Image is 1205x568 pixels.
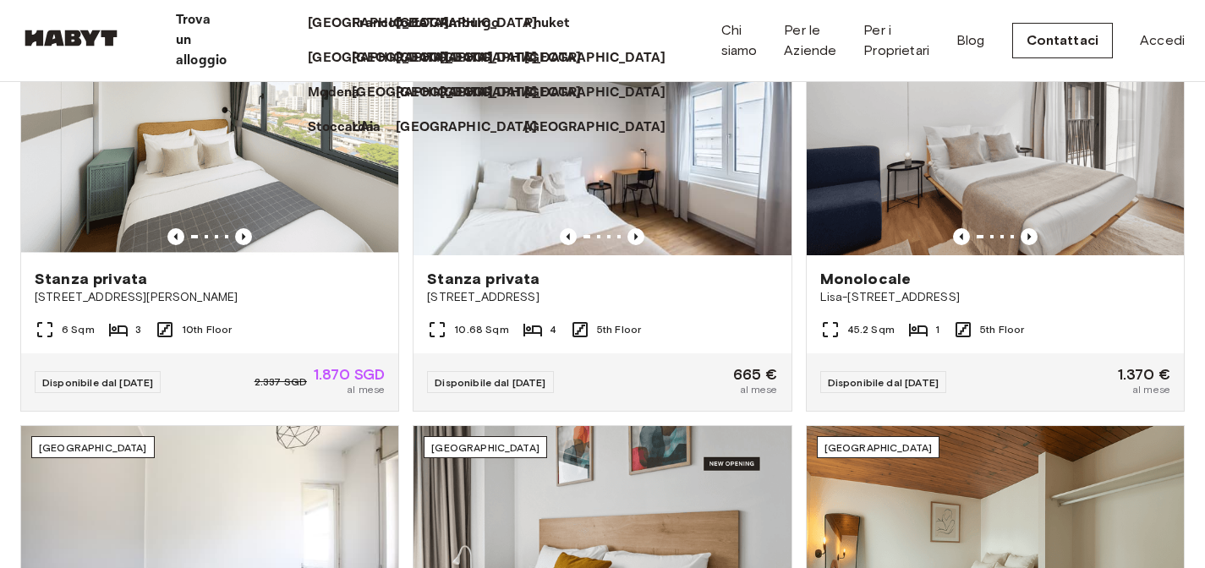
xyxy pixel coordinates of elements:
a: [GEOGRAPHIC_DATA] [308,14,466,34]
button: Previous image [167,228,184,245]
p: [GEOGRAPHIC_DATA] [308,14,449,34]
a: Contattaci [1012,23,1114,58]
a: [GEOGRAPHIC_DATA] [440,48,598,68]
span: al mese [1132,382,1170,397]
a: [GEOGRAPHIC_DATA] [440,83,598,103]
p: [GEOGRAPHIC_DATA] [396,117,537,138]
img: Marketing picture of unit SG-01-116-001-02 [21,4,398,256]
span: Monolocale [820,269,912,289]
span: [STREET_ADDRESS][PERSON_NAME] [35,289,385,306]
span: Disponibile dal [DATE] [435,376,545,389]
span: [GEOGRAPHIC_DATA] [39,441,147,454]
span: 6 Sqm [62,322,95,337]
span: 45.2 Sqm [847,322,895,337]
span: 665 € [733,367,778,382]
button: Previous image [627,228,644,245]
p: [GEOGRAPHIC_DATA] [308,48,449,68]
p: Modena [308,83,359,103]
a: Per i Proprietari [863,20,929,61]
a: [GEOGRAPHIC_DATA] [524,83,682,103]
span: [GEOGRAPHIC_DATA] [431,441,540,454]
a: [GEOGRAPHIC_DATA] [396,117,554,138]
span: [STREET_ADDRESS] [427,289,777,306]
a: [GEOGRAPHIC_DATA] [524,48,682,68]
a: [GEOGRAPHIC_DATA] [524,117,682,138]
p: [GEOGRAPHIC_DATA] [352,48,493,68]
button: Previous image [1021,228,1038,245]
p: [GEOGRAPHIC_DATA] [396,48,537,68]
span: Stanza privata [427,269,540,289]
a: L'Aia [352,117,397,138]
p: L'Aia [352,117,381,138]
p: Phuket [524,14,569,34]
a: Marketing picture of unit DE-01-489-503-001Previous imagePrevious image[GEOGRAPHIC_DATA]Monolocal... [806,3,1185,412]
span: 10th Floor [182,322,233,337]
p: [GEOGRAPHIC_DATA] [524,83,665,103]
p: [GEOGRAPHIC_DATA] [524,48,665,68]
span: 4 [550,322,556,337]
p: [GEOGRAPHIC_DATA] [396,14,537,34]
span: Lisa-[STREET_ADDRESS] [820,289,1170,306]
a: Chi siamo [721,20,758,61]
a: [GEOGRAPHIC_DATA] [396,48,554,68]
span: 5th Floor [980,322,1024,337]
a: Blog [956,30,985,51]
span: al mese [347,382,385,397]
span: 5th Floor [597,322,641,337]
img: Habyt [20,30,122,46]
button: Previous image [560,228,577,245]
span: 3 [135,322,141,337]
p: [GEOGRAPHIC_DATA] [352,83,493,103]
span: 10.68 Sqm [454,322,508,337]
span: Disponibile dal [DATE] [828,376,939,389]
a: [GEOGRAPHIC_DATA] [352,48,510,68]
button: Previous image [953,228,970,245]
a: [GEOGRAPHIC_DATA] [308,48,466,68]
a: Modena [308,83,376,103]
a: Per le Aziende [784,20,836,61]
p: Francoforte [352,14,427,34]
span: 2.337 SGD [255,374,307,390]
a: Marketing picture of unit SG-01-116-001-02Previous imagePrevious image[GEOGRAPHIC_DATA]Stanza pri... [20,3,399,412]
a: Stoccarda [308,117,391,138]
p: Trova un alloggio [176,10,227,71]
a: [GEOGRAPHIC_DATA] [396,14,554,34]
a: [GEOGRAPHIC_DATA] [352,83,510,103]
a: Accedi [1140,30,1185,51]
span: 1.870 SGD [314,367,385,382]
p: [GEOGRAPHIC_DATA] [440,83,581,103]
p: [GEOGRAPHIC_DATA] [524,117,665,138]
span: 1 [935,322,939,337]
span: 1.370 € [1118,367,1170,382]
a: Marketing picture of unit DE-04-037-026-03QPrevious imagePrevious image[GEOGRAPHIC_DATA]Stanza pr... [413,3,791,412]
p: [GEOGRAPHIC_DATA] [440,48,581,68]
button: Previous image [235,228,252,245]
a: Francoforte [352,14,444,34]
a: [GEOGRAPHIC_DATA] [396,83,554,103]
p: Amburgo [440,14,499,34]
span: Stanza privata [35,269,147,289]
p: [GEOGRAPHIC_DATA] [396,83,537,103]
span: Disponibile dal [DATE] [42,376,153,389]
a: Amburgo [440,14,516,34]
a: Phuket [524,14,586,34]
p: Stoccarda [308,117,374,138]
span: al mese [740,382,778,397]
img: Marketing picture of unit DE-01-489-503-001 [807,4,1184,256]
span: [GEOGRAPHIC_DATA] [824,441,933,454]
